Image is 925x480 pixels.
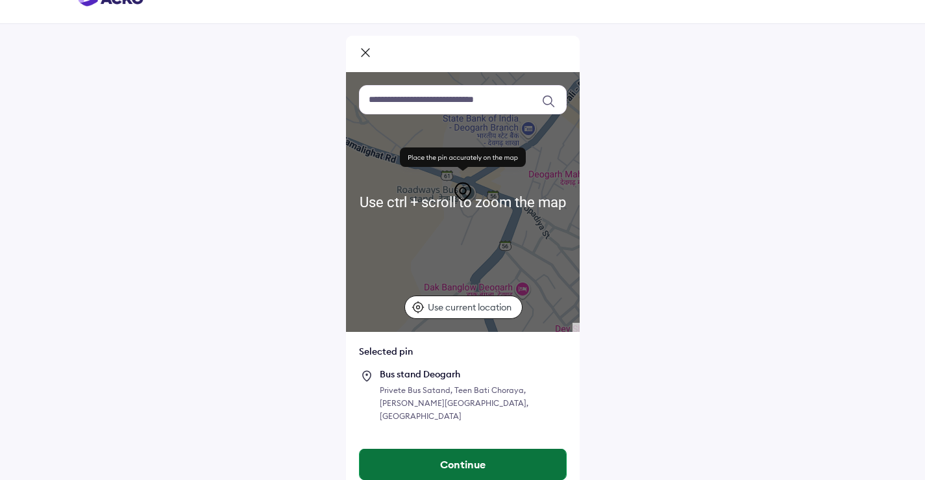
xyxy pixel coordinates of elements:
button: Continue [360,449,566,480]
a: Open this area in Google Maps (opens a new window) [349,315,392,332]
div: Selected pin [359,345,567,358]
p: Use current location [428,301,515,314]
div: Privete Bus Satand, Teen Bati Choraya, [PERSON_NAME][GEOGRAPHIC_DATA], [GEOGRAPHIC_DATA] [380,384,567,423]
div: Bus stand Deogarh [380,368,567,380]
